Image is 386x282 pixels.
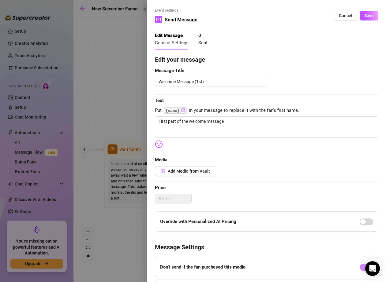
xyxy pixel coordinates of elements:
strong: 0 [198,33,201,38]
span: Save [364,13,374,18]
strong: Media [155,157,167,163]
span: copy [181,108,185,112]
span: Add Media from Vault [168,169,210,174]
div: Open Intercom Messenger [365,261,380,276]
strong: Don’t send if the fan purchased this media [160,264,245,270]
span: mail [156,17,161,22]
span: Sent [198,40,208,46]
strong: Override with Personalized AI Pricing [160,219,236,224]
strong: Text [155,98,164,103]
strong: Message Title [155,68,184,73]
strong: Edit Message [155,33,183,38]
span: General Settings [155,40,189,46]
span: Put in your message to replace it with the fan's first name. [155,107,378,114]
span: picture [161,169,165,173]
span: Event settings [155,8,197,13]
strong: Edit your message [155,56,205,63]
code: {name} [164,107,187,114]
textarea: Welcome Message (1st) [155,77,268,86]
button: Save [360,11,378,20]
button: Click to Copy [181,108,185,113]
strong: Price [155,185,166,190]
input: Free [162,194,191,203]
textarea: First part of the welcome message [155,116,378,138]
button: Add Media from Vault [155,166,216,176]
span: Cancel [339,13,352,18]
img: svg%3e [155,140,163,148]
span: Send Message [165,16,197,24]
button: Cancel [334,11,357,20]
h4: Message Settings [155,243,378,251]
